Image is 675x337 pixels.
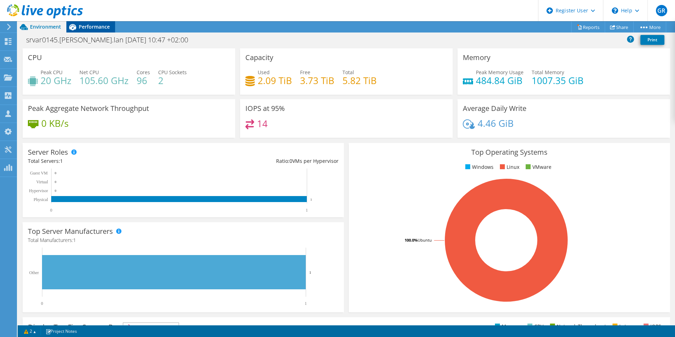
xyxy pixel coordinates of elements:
span: GR [656,5,667,16]
h4: 105.60 GHz [79,77,129,84]
text: Virtual [36,179,48,184]
span: Total [342,69,354,76]
li: Linux [498,163,519,171]
li: Latency [611,323,637,330]
tspan: Ubuntu [418,237,432,243]
a: Print [640,35,664,45]
span: 1 [60,158,63,164]
text: 0 [50,208,52,213]
h4: 4.46 GiB [478,119,514,127]
text: Hypervisor [29,188,48,193]
span: Cores [137,69,150,76]
text: 0 [55,180,56,184]
h4: 14 [257,120,268,128]
h4: 484.84 GiB [476,77,524,84]
h4: 0 KB/s [41,119,68,127]
h4: 1007.35 GiB [532,77,584,84]
h4: 5.82 TiB [342,77,377,84]
span: Used [258,69,270,76]
h1: srvar0145.[PERSON_NAME].lan [DATE] 10:47 +02:00 [23,36,199,44]
h4: Total Manufacturers: [28,236,339,244]
li: VMware [524,163,551,171]
text: 0 [55,189,56,193]
h3: Server Roles [28,148,68,156]
h4: 2 [158,77,187,84]
span: IOPS [123,323,179,331]
h3: Top Operating Systems [354,148,665,156]
a: Project Notes [41,327,82,336]
a: 2 [19,327,41,336]
span: CPU Sockets [158,69,187,76]
text: 0 [55,171,56,175]
span: Performance [79,23,110,30]
text: 1 [310,198,312,201]
li: IOPS [642,323,661,330]
span: 0 [289,158,292,164]
span: 1 [73,237,76,243]
li: Windows [464,163,494,171]
span: Free [300,69,310,76]
h3: Top Server Manufacturers [28,227,113,235]
span: Peak CPU [41,69,62,76]
text: 1 [305,301,307,306]
tspan: 100.0% [405,237,418,243]
h3: CPU [28,54,42,61]
h3: Peak Aggregate Network Throughput [28,105,149,112]
h3: Average Daily Write [463,105,526,112]
div: Ratio: VMs per Hypervisor [183,157,339,165]
a: More [633,22,666,32]
svg: \n [612,7,618,14]
h3: Capacity [245,54,273,61]
h3: IOPS at 95% [245,105,285,112]
li: Memory [493,323,521,330]
h4: 3.73 TiB [300,77,334,84]
li: CPU [526,323,544,330]
text: 1 [306,208,308,213]
span: Net CPU [79,69,99,76]
li: Network Throughput [548,323,606,330]
text: Guest VM [30,171,48,176]
span: Total Memory [532,69,564,76]
span: Peak Memory Usage [476,69,524,76]
h4: 96 [137,77,150,84]
a: Reports [571,22,605,32]
text: Physical [34,197,48,202]
text: Other [29,270,39,275]
text: 1 [309,270,311,274]
h3: Memory [463,54,490,61]
div: Total Servers: [28,157,183,165]
a: Share [605,22,634,32]
h4: 2.09 TiB [258,77,292,84]
h4: 20 GHz [41,77,71,84]
text: 0 [41,301,43,306]
span: Environment [30,23,61,30]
